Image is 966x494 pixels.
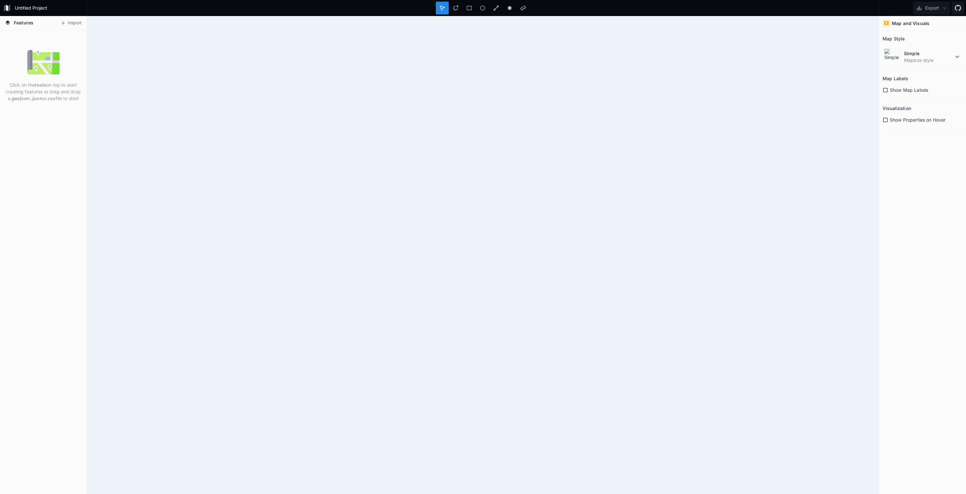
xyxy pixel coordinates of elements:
h2: Map Labels [883,73,908,83]
strong: .geojson [10,96,30,101]
button: Export [913,2,950,14]
h2: Visualization [883,103,911,113]
p: Click on the on top to start creating features or drag and drop a , or file to start [5,81,82,102]
img: empty [27,46,59,78]
button: Import [57,18,85,28]
h4: Map and Visuals [892,20,929,27]
dd: Mapbox style [904,57,953,64]
h2: Map Style [883,34,905,44]
strong: .json [31,96,42,101]
strong: tools [35,82,46,88]
img: Simple [884,48,901,65]
dt: Simple [904,50,953,57]
strong: .csv [47,96,56,101]
span: Show Properties on Hover [890,116,945,123]
span: Features [14,19,33,26]
span: Show Map Labels [890,87,928,93]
